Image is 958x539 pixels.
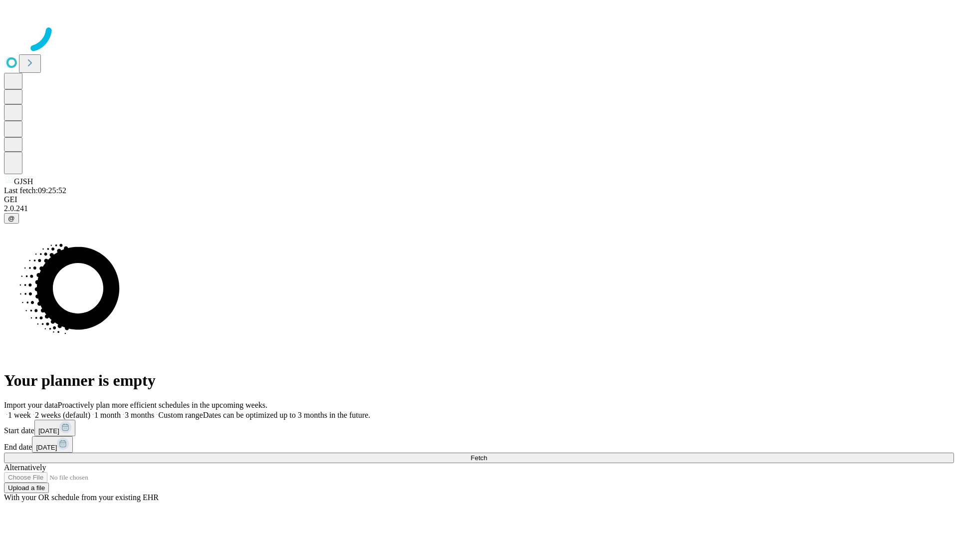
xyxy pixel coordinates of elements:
[35,411,90,419] span: 2 weeks (default)
[4,204,954,213] div: 2.0.241
[14,177,33,186] span: GJSH
[203,411,370,419] span: Dates can be optimized up to 3 months in the future.
[32,436,73,453] button: [DATE]
[4,453,954,463] button: Fetch
[158,411,203,419] span: Custom range
[94,411,121,419] span: 1 month
[4,186,66,195] span: Last fetch: 09:25:52
[4,493,159,502] span: With your OR schedule from your existing EHR
[4,213,19,224] button: @
[8,215,15,222] span: @
[471,454,487,462] span: Fetch
[4,371,954,390] h1: Your planner is empty
[4,483,49,493] button: Upload a file
[4,401,58,409] span: Import your data
[4,420,954,436] div: Start date
[8,411,31,419] span: 1 week
[34,420,75,436] button: [DATE]
[38,427,59,435] span: [DATE]
[58,401,267,409] span: Proactively plan more efficient schedules in the upcoming weeks.
[36,444,57,451] span: [DATE]
[4,195,954,204] div: GEI
[4,463,46,472] span: Alternatively
[4,436,954,453] div: End date
[125,411,154,419] span: 3 months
